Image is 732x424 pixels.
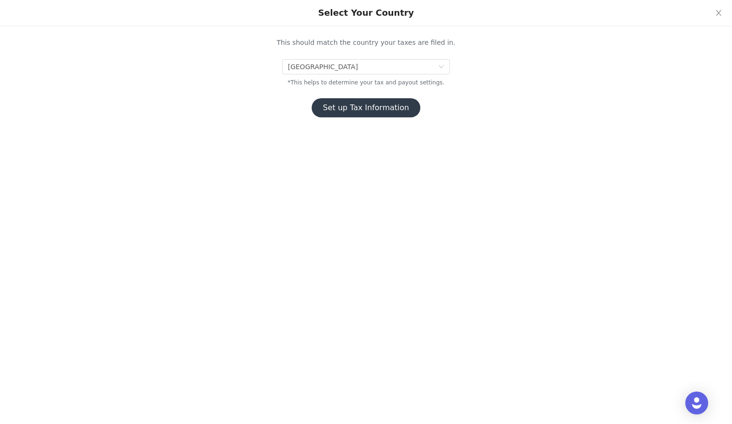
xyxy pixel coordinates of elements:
i: icon: close [715,9,722,17]
p: This should match the country your taxes are filed in. [211,38,521,48]
p: *This helps to determine your tax and payout settings. [211,78,521,87]
button: Set up Tax Information [312,98,421,117]
div: Select Your Country [318,8,414,18]
div: United States [288,60,358,74]
i: icon: down [438,64,444,71]
div: Open Intercom Messenger [685,392,708,414]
